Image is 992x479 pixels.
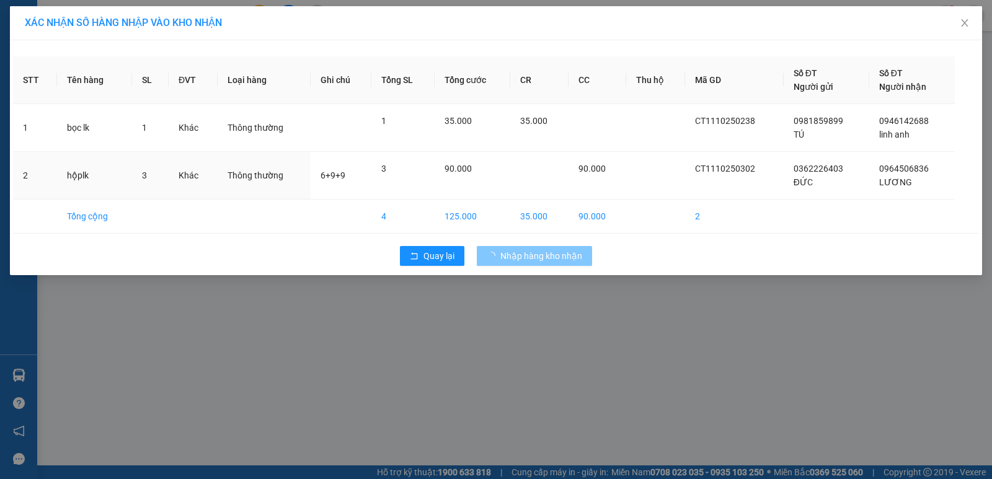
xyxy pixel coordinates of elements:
[794,68,817,78] span: Số ĐT
[57,200,132,234] td: Tổng cộng
[410,252,418,261] span: rollback
[510,56,569,104] th: CR
[794,177,813,187] span: ĐỨC
[169,56,218,104] th: ĐVT
[13,152,57,200] td: 2
[57,56,132,104] th: Tên hàng
[423,249,454,263] span: Quay lại
[381,164,386,174] span: 3
[794,116,843,126] span: 0981859899
[794,130,804,139] span: TÚ
[116,30,518,61] li: 271 - [PERSON_NAME] Tự [PERSON_NAME][GEOGRAPHIC_DATA] - [GEOGRAPHIC_DATA][PERSON_NAME]
[15,15,108,77] img: logo.jpg
[879,164,929,174] span: 0964506836
[500,249,582,263] span: Nhập hàng kho nhận
[15,90,181,110] b: GỬI : VP CTY HÀ LAN
[169,104,218,152] td: Khác
[400,246,464,266] button: rollbackQuay lại
[142,123,147,133] span: 1
[510,200,569,234] td: 35.000
[435,200,510,234] td: 125.000
[879,130,910,139] span: linh anh
[445,116,472,126] span: 35.000
[132,56,169,104] th: SL
[487,252,500,260] span: loading
[57,104,132,152] td: bọc lk
[311,56,371,104] th: Ghi chú
[477,246,592,266] button: Nhập hàng kho nhận
[57,152,132,200] td: hộplk
[169,152,218,200] td: Khác
[371,56,435,104] th: Tổng SL
[879,82,926,92] span: Người nhận
[578,164,606,174] span: 90.000
[960,18,970,28] span: close
[142,170,147,180] span: 3
[321,170,345,180] span: 6+9+9
[794,164,843,174] span: 0362226403
[695,116,755,126] span: CT1110250238
[685,200,784,234] td: 2
[520,116,547,126] span: 35.000
[695,164,755,174] span: CT1110250302
[381,116,386,126] span: 1
[879,68,903,78] span: Số ĐT
[947,6,982,41] button: Close
[569,200,627,234] td: 90.000
[25,17,222,29] span: XÁC NHẬN SỐ HÀNG NHẬP VÀO KHO NHẬN
[218,152,311,200] td: Thông thường
[445,164,472,174] span: 90.000
[879,116,929,126] span: 0946142688
[435,56,510,104] th: Tổng cước
[879,177,912,187] span: LƯƠNG
[626,56,685,104] th: Thu hộ
[13,56,57,104] th: STT
[569,56,627,104] th: CC
[371,200,435,234] td: 4
[13,104,57,152] td: 1
[685,56,784,104] th: Mã GD
[218,104,311,152] td: Thông thường
[218,56,311,104] th: Loại hàng
[794,82,833,92] span: Người gửi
